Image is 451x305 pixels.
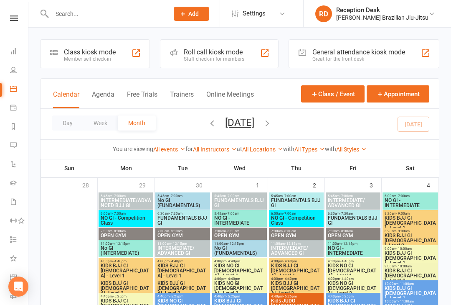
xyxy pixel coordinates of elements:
div: Great for the front desk [312,56,405,62]
span: - 7:00am [226,194,239,198]
span: - 8:30am [283,229,296,233]
a: All Locations [242,146,283,153]
span: 4:40pm [271,295,322,298]
div: 4 [427,178,438,192]
span: 5:45am [100,194,152,198]
span: 5:45am [271,194,322,198]
span: - 7:30am [340,212,353,215]
span: 7:30am [271,229,322,233]
span: OPEN GYM [327,233,379,238]
input: Search... [49,8,163,20]
span: - 10:00am [396,264,412,268]
span: - 4:40pm [226,259,240,263]
span: - 5:25pm [170,295,183,298]
span: KIDS NO GI [DEMOGRAPHIC_DATA] - Level 2 [214,281,265,296]
span: 6:30am [327,212,379,215]
span: KIDS BJJ GI [DEMOGRAPHIC_DATA] - Level 1 [157,263,208,278]
span: 4:00pm [327,277,379,281]
span: - 8:30am [112,229,126,233]
span: KIDS BJJ GI [DEMOGRAPHIC_DATA] - Level 1 [100,263,152,278]
div: Staff check-in for members [184,56,244,62]
span: - 4:40pm [340,277,354,281]
span: KIDS BJJ GI [DEMOGRAPHIC_DATA] - Level 2 [384,268,436,283]
span: - 10:00am [396,247,412,251]
button: Trainers [170,90,194,108]
span: KIDS BJJ GI [DEMOGRAPHIC_DATA]- Level 2 [100,281,152,296]
span: OPEN GYM [157,233,208,238]
span: 11:00am [271,242,322,246]
span: NO GI - Competition Class [100,215,152,226]
span: 4:00pm [327,259,379,263]
span: KIDS BJJ GI [DEMOGRAPHIC_DATA] - Level 1 [271,263,322,278]
button: Month [118,115,156,131]
a: All Instructors [193,146,237,153]
strong: with [283,146,294,152]
span: 11:00am [214,242,265,246]
span: 4:40pm [214,295,265,298]
div: RD [315,5,332,22]
th: Thu [268,159,325,177]
span: 6:00am [271,212,322,215]
span: 4:00pm [214,259,265,263]
button: Add [174,7,209,21]
strong: at [237,146,242,152]
span: 4:00pm [271,277,322,281]
button: Class / Event [301,85,365,103]
span: 5:45am [214,194,265,198]
span: 4:40pm [327,295,379,298]
span: INTERMEDIATE/ADVANCED BJJ GI [100,198,152,208]
span: NO GI - Competition Class [271,215,322,226]
span: NO GI - INTERMEDIATE [327,246,379,256]
span: KIDS NO GI [DEMOGRAPHIC_DATA] - Level 1 [327,263,379,278]
span: FUNDAMENTALS BJJ GI [157,215,208,226]
div: 1 [256,178,268,192]
span: KIDS BJJ GI [DEMOGRAPHIC_DATA] - Level 1 [384,286,436,301]
span: INTERMEDIATE/ ADVANCED GI [271,246,322,256]
span: KIDS NO GI [DEMOGRAPHIC_DATA] - Level 1 [214,263,265,278]
span: NO GI - INTERMEDIATE [384,198,436,208]
span: 6:30am [157,212,208,215]
a: Calendar [10,80,29,99]
span: Add [188,10,199,17]
span: 11:00am [157,242,208,246]
button: Agenda [92,90,114,108]
span: 7:30am [214,229,265,233]
span: NO GI - INTERMEDIATE [214,215,265,226]
span: INTERMEDIATE/ ADVANCED GI [327,198,379,208]
span: - 5:25pm [113,295,127,298]
th: Wed [211,159,268,177]
span: FUNDAMENTALS BJJ GI [214,198,265,208]
span: - 4:40pm [170,259,183,263]
button: Day [52,115,83,131]
span: - 12:15pm [285,242,301,246]
span: - 8:30am [226,229,239,233]
span: - 7:00am [283,194,296,198]
a: All Styles [336,146,367,153]
a: What's New [10,250,29,269]
span: - 7:00am [112,212,126,215]
div: 3 [370,178,381,192]
span: 5:45am [157,194,208,198]
div: Class kiosk mode [64,48,116,56]
strong: for [185,146,193,152]
div: 29 [139,178,154,192]
span: - 7:00am [396,194,410,198]
th: Sun [41,159,98,177]
button: Calendar [53,90,79,108]
span: - 12:15pm [342,242,357,246]
div: 30 [196,178,211,192]
div: Reception Desk [336,6,428,14]
a: All events [153,146,185,153]
span: INTERMEDIATE/ ADVANCED GI [157,246,208,256]
span: - 8:30am [340,229,353,233]
span: Settings [243,4,266,23]
button: Free Trials [127,90,157,108]
span: OPEN GYM [214,233,265,238]
span: - 4:40pm [340,259,354,263]
span: - 12:15pm [228,242,244,246]
span: - 7:00am [226,212,239,215]
span: 9:00am [384,264,436,268]
span: - 11:00am [398,282,414,286]
span: 5:45am [327,194,379,198]
strong: You are viewing [113,146,153,152]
